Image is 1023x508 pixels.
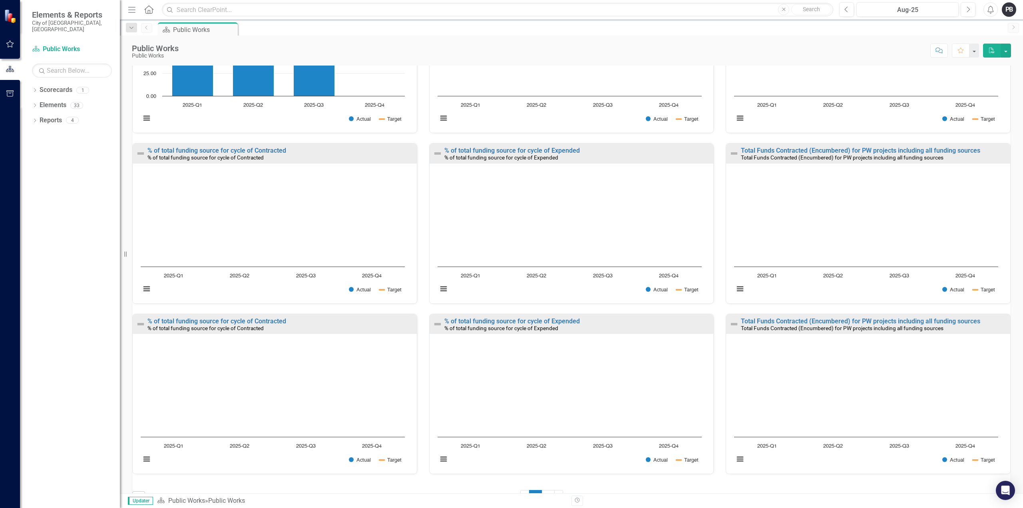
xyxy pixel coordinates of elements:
[890,444,909,449] text: 2025-Q3
[137,342,413,472] div: Chart. Highcharts interactive chart.
[444,317,580,325] a: % of total funding source for cycle of Expended
[164,444,183,449] text: 2025-Q1
[147,154,264,161] small: % of total funding source for cycle of Contracted
[172,43,213,96] path: 2025-Q1, 58. Actual.
[141,454,152,465] button: View chart menu, Chart
[593,103,612,108] text: 2025-Q3
[208,497,245,504] div: Public Works
[757,273,777,279] text: 2025-Q1
[147,325,264,331] small: % of total funding source for cycle of Contracted
[137,1,409,131] svg: Interactive chart
[730,171,1006,301] div: Chart. Highcharts interactive chart.
[438,113,449,124] button: View chart menu, Chart
[230,444,249,449] text: 2025-Q2
[294,40,335,96] path: 2025-Q3, 61. Actual.
[136,149,145,158] img: Not Defined
[296,273,316,279] text: 2025-Q3
[434,171,706,301] svg: Interactive chart
[444,147,580,154] a: % of total funding source for cycle of Expended
[741,317,980,325] a: Total Funds Contracted (Encumbered) for PW projects including all funding sources
[380,116,402,122] button: Show Target
[40,101,66,110] a: Elements
[558,493,560,500] span: ›
[444,325,558,331] small: % of total funding source for cycle of Expended
[32,10,112,20] span: Elements & Reports
[973,457,995,463] button: Show Target
[729,319,739,329] img: Not Defined
[362,273,382,279] text: 2025-Q4
[659,103,679,108] text: 2025-Q4
[434,171,710,301] div: Chart. Highcharts interactive chart.
[296,444,316,449] text: 2025-Q3
[729,149,739,158] img: Not Defined
[942,457,964,463] button: Show Actual
[1002,2,1016,17] button: PB
[527,273,546,279] text: 2025-Q2
[365,103,384,108] text: 2025-Q4
[434,342,706,472] svg: Interactive chart
[230,273,249,279] text: 2025-Q2
[157,496,565,506] div: »
[233,40,274,96] path: 2025-Q2, 62. Actual.
[461,444,480,449] text: 2025-Q1
[730,342,1006,472] div: Chart. Highcharts interactive chart.
[147,147,286,154] a: % of total funding source for cycle of Contracted
[824,273,843,279] text: 2025-Q2
[527,103,546,108] text: 2025-Q2
[146,94,156,99] text: 0.00
[730,1,1002,131] svg: Interactive chart
[659,273,679,279] text: 2025-Q4
[542,490,555,504] a: 2
[890,103,909,108] text: 2025-Q3
[32,45,112,54] a: Public Works
[955,273,975,279] text: 2025-Q4
[380,287,402,293] button: Show Target
[734,283,746,295] button: View chart menu, Chart
[137,342,409,472] svg: Interactive chart
[40,86,72,95] a: Scorecards
[524,493,526,500] span: ‹
[434,1,710,131] div: Chart. Highcharts interactive chart.
[791,4,831,15] button: Search
[66,117,79,124] div: 4
[734,454,746,465] button: View chart menu, Chart
[741,325,943,331] small: Total Funds Contracted (Encumbered) for PW projects including all funding sources
[136,319,145,329] img: Not Defined
[137,171,413,301] div: Chart. Highcharts interactive chart.
[128,497,153,505] span: Updater
[137,1,413,131] div: Chart. Highcharts interactive chart.
[824,103,843,108] text: 2025-Q2
[741,147,980,154] a: Total Funds Contracted (Encumbered) for PW projects including all funding sources
[955,444,975,449] text: 2025-Q4
[824,444,843,449] text: 2025-Q2
[593,444,612,449] text: 2025-Q3
[973,287,995,293] button: Show Target
[32,64,112,78] input: Search Below...
[433,149,442,158] img: Not Defined
[380,457,402,463] button: Show Target
[162,3,833,17] input: Search ClearPoint...
[32,20,112,33] small: City of [GEOGRAPHIC_DATA], [GEOGRAPHIC_DATA]
[4,9,18,23] img: ClearPoint Strategy
[859,5,956,15] div: Aug-25
[141,283,152,295] button: View chart menu, Chart
[942,287,964,293] button: Show Actual
[141,113,152,124] button: View chart menu, Chart
[438,283,449,295] button: View chart menu, Chart
[890,273,909,279] text: 2025-Q3
[349,116,371,122] button: Show Actual
[461,103,480,108] text: 2025-Q1
[132,44,179,53] div: Public Works
[444,154,558,161] small: % of total funding source for cycle of Expended
[730,1,1006,131] div: Chart. Highcharts interactive chart.
[942,116,964,122] button: Show Actual
[730,342,1002,472] svg: Interactive chart
[173,25,236,35] div: Public Works
[438,454,449,465] button: View chart menu, Chart
[677,457,699,463] button: Show Target
[362,444,382,449] text: 2025-Q4
[677,116,699,122] button: Show Target
[349,457,371,463] button: Show Actual
[349,287,371,293] button: Show Actual
[183,103,202,108] text: 2025-Q1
